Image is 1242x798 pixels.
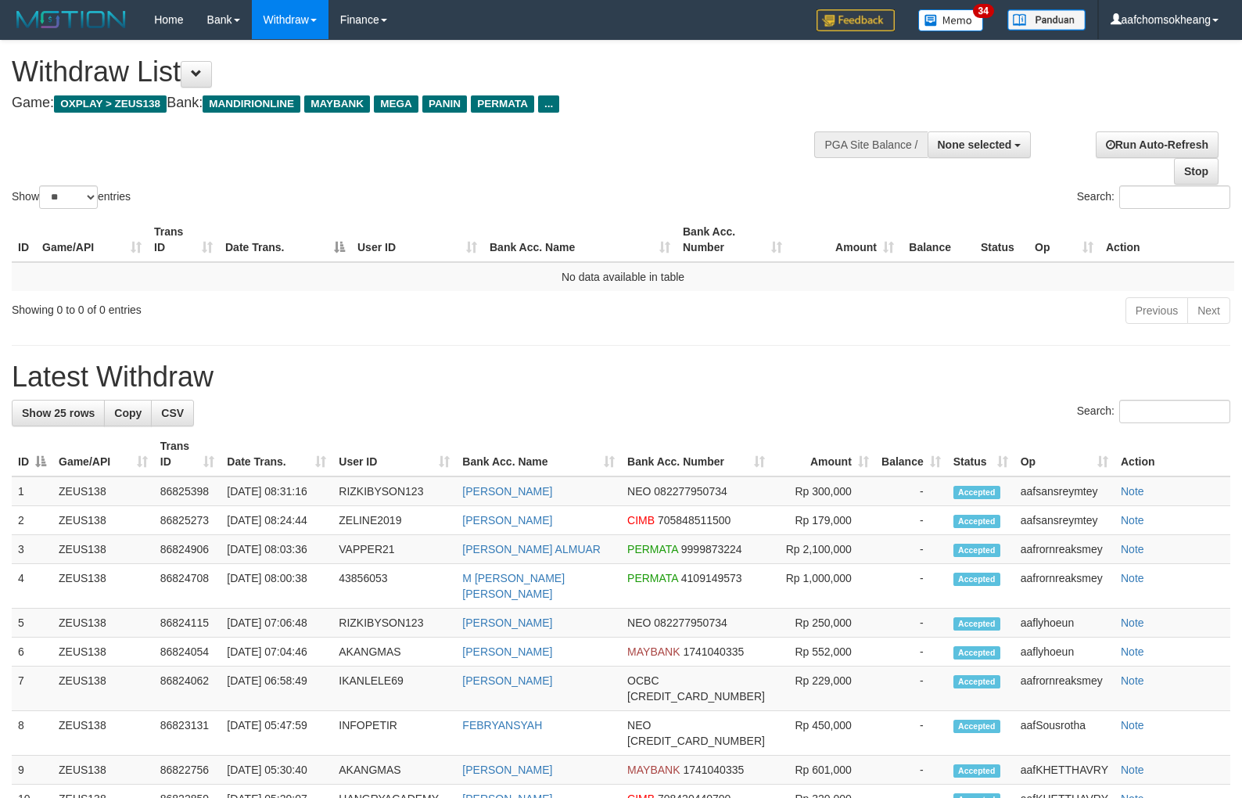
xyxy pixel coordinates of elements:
[627,572,678,584] span: PERMATA
[658,514,730,527] span: Copy 705848511500 to clipboard
[52,667,154,711] td: ZEUS138
[12,667,52,711] td: 7
[1187,297,1230,324] a: Next
[483,217,677,262] th: Bank Acc. Name: activate to sort column ascending
[681,572,742,584] span: Copy 4109149573 to clipboard
[52,506,154,535] td: ZEUS138
[462,645,552,658] a: [PERSON_NAME]
[654,485,727,498] span: Copy 082277950734 to clipboard
[1121,514,1144,527] a: Note
[627,674,659,687] span: OCBC
[627,514,655,527] span: CIMB
[953,764,1000,778] span: Accepted
[12,638,52,667] td: 6
[1007,9,1086,31] img: panduan.png
[12,432,52,476] th: ID: activate to sort column descending
[771,638,875,667] td: Rp 552,000
[1121,719,1144,731] a: Note
[875,535,947,564] td: -
[627,719,651,731] span: NEO
[462,514,552,527] a: [PERSON_NAME]
[154,535,221,564] td: 86824906
[221,711,332,756] td: [DATE] 05:47:59
[12,296,506,318] div: Showing 0 to 0 of 0 entries
[52,711,154,756] td: ZEUS138
[12,535,52,564] td: 3
[953,646,1000,660] span: Accepted
[1121,674,1144,687] a: Note
[875,564,947,609] td: -
[621,432,771,476] th: Bank Acc. Number: activate to sort column ascending
[771,476,875,506] td: Rp 300,000
[221,638,332,667] td: [DATE] 07:04:46
[973,4,994,18] span: 34
[221,476,332,506] td: [DATE] 08:31:16
[332,506,456,535] td: ZELINE2019
[456,432,621,476] th: Bank Acc. Name: activate to sort column ascending
[12,262,1234,291] td: No data available in table
[1028,217,1100,262] th: Op: activate to sort column ascending
[52,609,154,638] td: ZEUS138
[953,720,1000,733] span: Accepted
[12,564,52,609] td: 4
[947,432,1014,476] th: Status: activate to sort column ascending
[422,95,467,113] span: PANIN
[154,756,221,785] td: 86822756
[1014,564,1115,609] td: aafrornreaksmey
[771,535,875,564] td: Rp 2,100,000
[975,217,1028,262] th: Status
[875,667,947,711] td: -
[39,185,98,209] select: Showentries
[953,515,1000,528] span: Accepted
[154,638,221,667] td: 86824054
[1115,432,1230,476] th: Action
[875,756,947,785] td: -
[1014,609,1115,638] td: aaflyhoeun
[12,506,52,535] td: 2
[1121,572,1144,584] a: Note
[1014,432,1115,476] th: Op: activate to sort column ascending
[154,667,221,711] td: 86824062
[462,719,542,731] a: FEBRYANSYAH
[12,361,1230,393] h1: Latest Withdraw
[1014,638,1115,667] td: aaflyhoeun
[1119,185,1230,209] input: Search:
[148,217,219,262] th: Trans ID: activate to sort column ascending
[462,616,552,629] a: [PERSON_NAME]
[771,506,875,535] td: Rp 179,000
[52,756,154,785] td: ZEUS138
[875,638,947,667] td: -
[471,95,534,113] span: PERMATA
[154,506,221,535] td: 86825273
[953,617,1000,631] span: Accepted
[221,564,332,609] td: [DATE] 08:00:38
[875,432,947,476] th: Balance: activate to sort column ascending
[875,609,947,638] td: -
[221,535,332,564] td: [DATE] 08:03:36
[12,400,105,426] a: Show 25 rows
[1100,217,1234,262] th: Action
[154,609,221,638] td: 86824115
[332,638,456,667] td: AKANGMAS
[627,645,680,658] span: MAYBANK
[12,476,52,506] td: 1
[462,543,601,555] a: [PERSON_NAME] ALMUAR
[953,675,1000,688] span: Accepted
[52,564,154,609] td: ZEUS138
[1014,476,1115,506] td: aafsansreymtey
[52,535,154,564] td: ZEUS138
[332,667,456,711] td: IKANLELE69
[1014,711,1115,756] td: aafSousrotha
[52,476,154,506] td: ZEUS138
[12,711,52,756] td: 8
[462,485,552,498] a: [PERSON_NAME]
[1014,506,1115,535] td: aafsansreymtey
[332,756,456,785] td: AKANGMAS
[683,645,744,658] span: Copy 1741040335 to clipboard
[12,95,813,111] h4: Game: Bank:
[104,400,152,426] a: Copy
[332,564,456,609] td: 43856053
[12,217,36,262] th: ID
[875,476,947,506] td: -
[627,485,651,498] span: NEO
